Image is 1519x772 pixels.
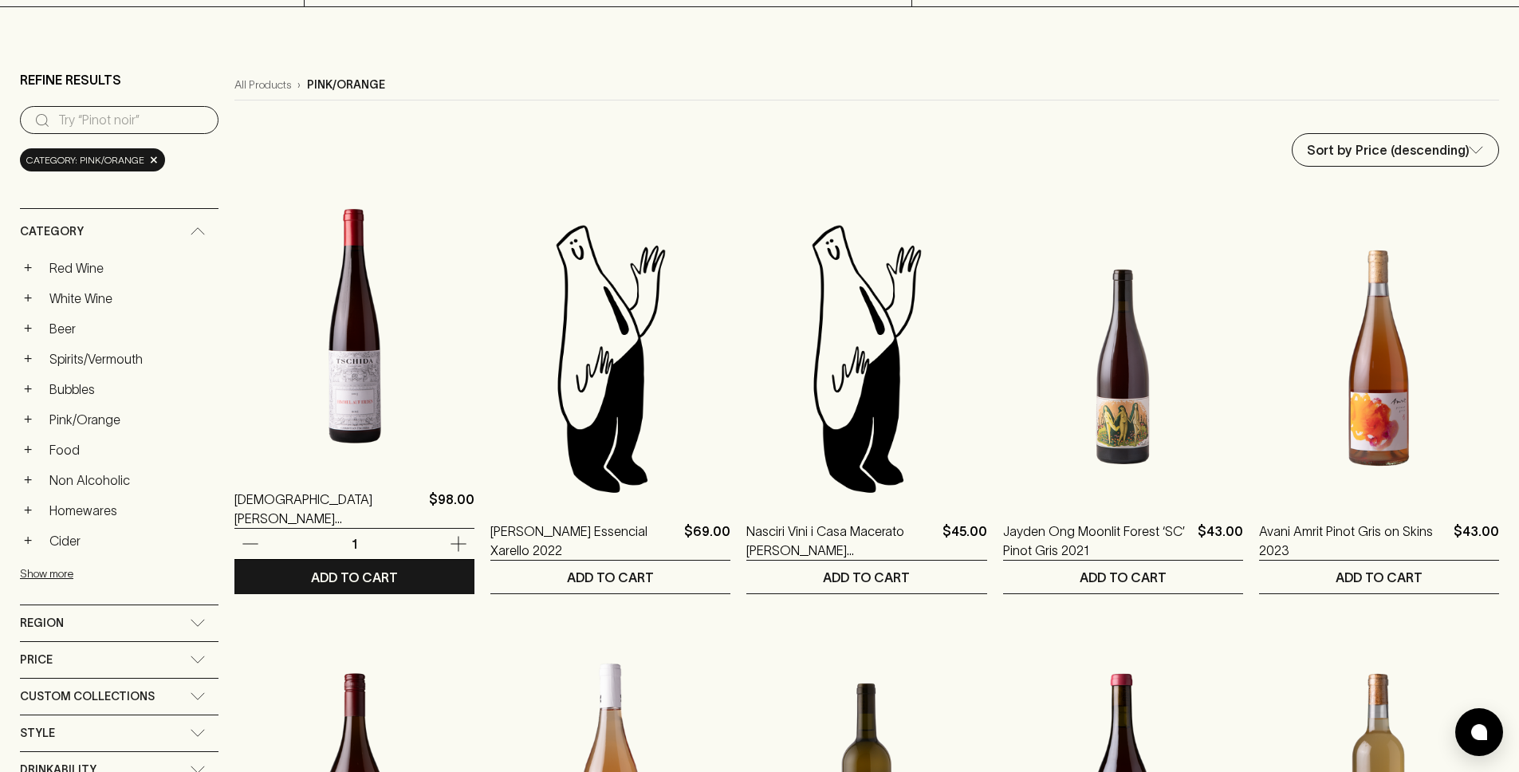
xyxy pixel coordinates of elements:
button: + [20,502,36,518]
p: $98.00 [429,490,474,528]
p: $43.00 [1454,522,1499,560]
a: Avani Amrit Pinot Gris on Skins 2023 [1259,522,1447,560]
a: White Wine [42,285,218,312]
a: [PERSON_NAME] Essencial Xarello 2022 [490,522,678,560]
p: ADD TO CART [311,568,398,587]
span: Style [20,723,55,743]
a: Pink/Orange [42,406,218,433]
img: Blackhearts & Sparrows Man [490,219,730,498]
div: Price [20,642,218,678]
button: Show more [20,557,229,590]
a: Nasciri Vini i Casa Macerato [PERSON_NAME] [PERSON_NAME] 2023 [746,522,935,560]
a: All Products [234,77,291,93]
a: Jayden Ong Moonlit Forest ‘SC’ Pinot Gris 2021 [1003,522,1191,560]
button: ADD TO CART [746,561,986,593]
p: $45.00 [942,522,987,560]
button: + [20,351,36,367]
button: + [20,442,36,458]
button: + [20,321,36,337]
a: Red Wine [42,254,218,282]
button: + [20,472,36,488]
img: Christian Tschida Himmel auf Erden Rose 2023 [234,187,474,466]
a: Spirits/Vermouth [42,345,218,372]
img: Jayden Ong Moonlit Forest ‘SC’ Pinot Gris 2021 [1003,219,1243,498]
button: + [20,412,36,427]
div: Sort by Price (descending) [1293,134,1498,166]
p: $43.00 [1198,522,1243,560]
p: ADD TO CART [1080,568,1167,587]
p: 1 [336,535,374,553]
p: ADD TO CART [1336,568,1423,587]
span: Category [20,222,84,242]
p: $69.00 [684,522,730,560]
img: bubble-icon [1471,724,1487,740]
p: Refine Results [20,70,121,89]
p: › [297,77,301,93]
p: pink/orange [307,77,385,93]
a: [DEMOGRAPHIC_DATA][PERSON_NAME] [PERSON_NAME] auf [PERSON_NAME] 2023 [234,490,423,528]
p: Sort by Price (descending) [1307,140,1470,160]
p: ADD TO CART [567,568,654,587]
p: ADD TO CART [823,568,910,587]
input: Try “Pinot noir” [58,108,206,133]
span: Region [20,613,64,633]
div: Region [20,605,218,641]
a: Cider [42,527,218,554]
button: ADD TO CART [1003,561,1243,593]
div: Style [20,715,218,751]
div: Category [20,209,218,254]
a: Bubbles [42,376,218,403]
button: + [20,533,36,549]
span: Price [20,650,53,670]
a: Beer [42,315,218,342]
button: + [20,290,36,306]
button: + [20,260,36,276]
a: Homewares [42,497,218,524]
a: Food [42,436,218,463]
a: Non Alcoholic [42,467,218,494]
div: Custom Collections [20,679,218,715]
button: ADD TO CART [490,561,730,593]
span: Category: pink/orange [26,152,144,168]
img: Blackhearts & Sparrows Man [746,219,986,498]
img: Avani Amrit Pinot Gris on Skins 2023 [1259,219,1499,498]
button: ADD TO CART [234,561,474,593]
button: + [20,381,36,397]
button: ADD TO CART [1259,561,1499,593]
span: Custom Collections [20,687,155,707]
span: × [149,152,159,168]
